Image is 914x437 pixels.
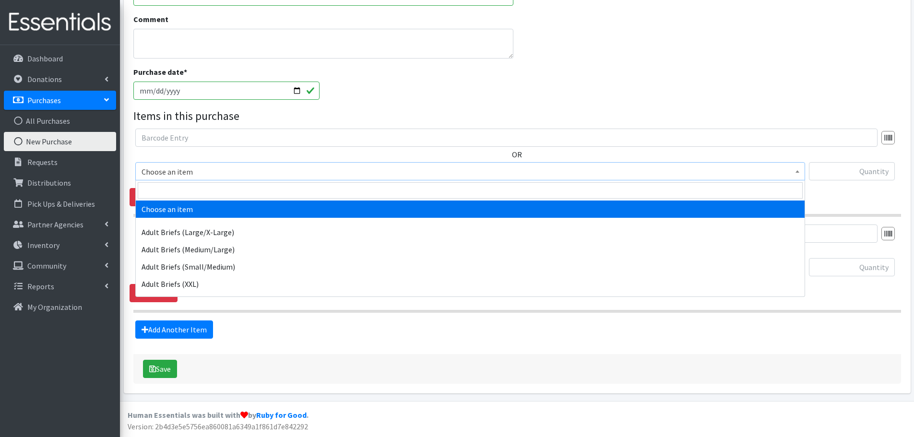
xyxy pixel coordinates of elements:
[136,258,805,275] li: Adult Briefs (Small/Medium)
[27,54,63,63] p: Dashboard
[128,410,309,420] strong: Human Essentials was built with by .
[4,277,116,296] a: Reports
[27,157,58,167] p: Requests
[4,215,116,234] a: Partner Agencies
[135,320,213,339] a: Add Another Item
[136,224,805,241] li: Adult Briefs (Large/X-Large)
[4,173,116,192] a: Distributions
[130,284,178,302] a: Remove
[27,178,71,188] p: Distributions
[27,282,54,291] p: Reports
[133,66,187,78] label: Purchase date
[136,201,805,218] li: Choose an item
[4,111,116,130] a: All Purchases
[4,6,116,38] img: HumanEssentials
[4,91,116,110] a: Purchases
[256,410,307,420] a: Ruby for Good
[133,13,168,25] label: Comment
[142,165,799,178] span: Choose an item
[136,241,805,258] li: Adult Briefs (Medium/Large)
[4,153,116,172] a: Requests
[4,256,116,275] a: Community
[809,162,895,180] input: Quantity
[27,240,59,250] p: Inventory
[27,220,83,229] p: Partner Agencies
[27,302,82,312] p: My Organization
[4,236,116,255] a: Inventory
[27,74,62,84] p: Donations
[136,275,805,293] li: Adult Briefs (XXL)
[143,360,177,378] button: Save
[27,261,66,271] p: Community
[27,95,61,105] p: Purchases
[4,194,116,213] a: Pick Ups & Deliveries
[4,297,116,317] a: My Organization
[135,162,805,180] span: Choose an item
[809,258,895,276] input: Quantity
[128,422,308,431] span: Version: 2b4d3e5e5756ea860081a6349a1f861d7e842292
[136,293,805,310] li: Adult Cloth Diapers (Large/XL/XXL)
[4,70,116,89] a: Donations
[27,199,95,209] p: Pick Ups & Deliveries
[130,188,178,206] a: Remove
[512,149,522,160] label: OR
[135,129,878,147] input: Barcode Entry
[4,132,116,151] a: New Purchase
[4,49,116,68] a: Dashboard
[184,67,187,77] abbr: required
[133,107,901,125] legend: Items in this purchase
